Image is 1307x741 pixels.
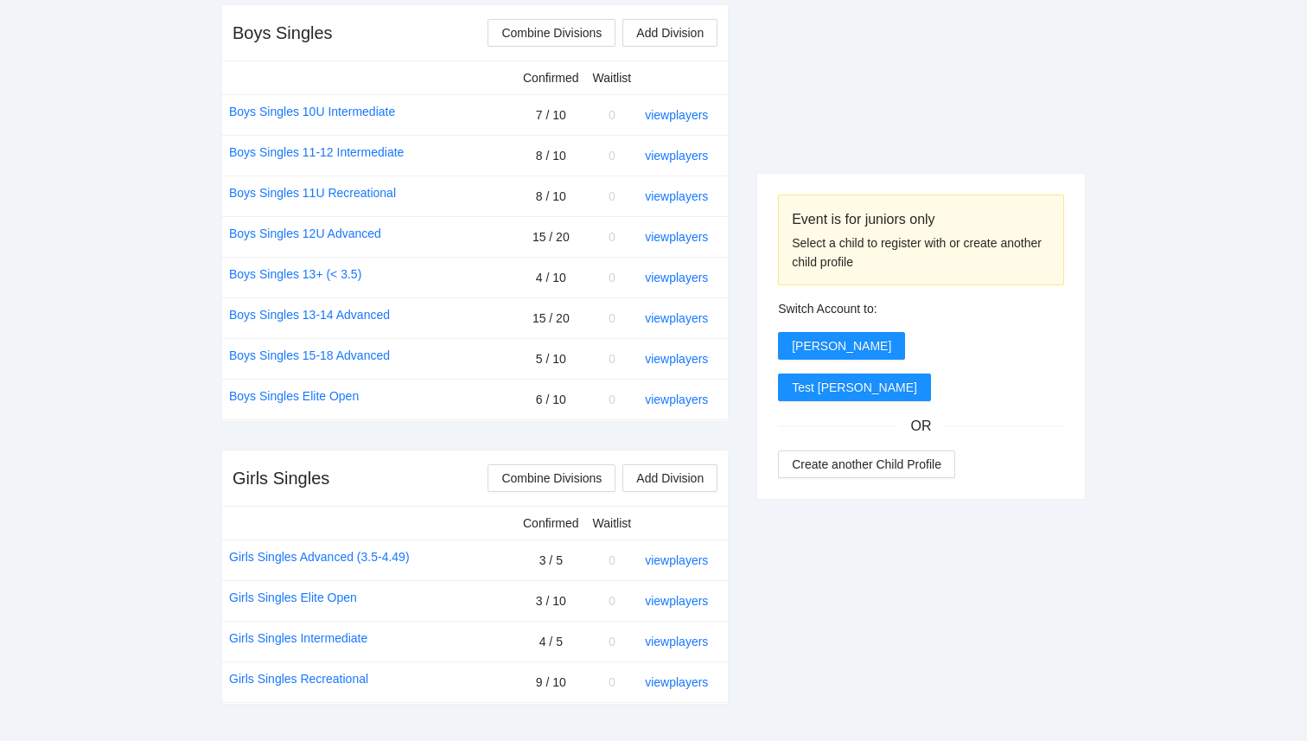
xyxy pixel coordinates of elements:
[897,415,946,437] span: OR
[593,514,632,533] div: Waitlist
[516,216,586,257] td: 15 / 20
[229,183,396,202] a: Boys Singles 11U Recreational
[645,311,708,325] a: view players
[229,305,390,324] a: Boys Singles 13-14 Advanced
[229,102,395,121] a: Boys Singles 10U Intermediate
[516,661,586,702] td: 9 / 10
[609,594,615,608] span: 0
[516,621,586,661] td: 4 / 5
[233,466,329,490] div: Girls Singles
[516,176,586,216] td: 8 / 10
[516,540,586,580] td: 3 / 5
[609,189,615,203] span: 0
[645,635,708,648] a: view players
[609,230,615,244] span: 0
[516,94,586,135] td: 7 / 10
[778,450,955,478] button: Create another Child Profile
[645,271,708,284] a: view players
[609,675,615,689] span: 0
[488,464,615,492] button: Combine Divisions
[645,352,708,366] a: view players
[792,455,941,474] span: Create another Child Profile
[792,233,1050,271] div: Select a child to register with or create another child profile
[488,19,615,47] button: Combine Divisions
[233,21,333,45] div: Boys Singles
[609,352,615,366] span: 0
[229,386,359,406] a: Boys Singles Elite Open
[645,594,708,608] a: view players
[609,149,615,163] span: 0
[792,208,1050,230] div: Event is for juniors only
[229,224,381,243] a: Boys Singles 12U Advanced
[609,108,615,122] span: 0
[778,332,905,360] button: [PERSON_NAME]
[622,464,717,492] button: Add Division
[523,514,579,533] div: Confirmed
[645,393,708,406] a: view players
[516,257,586,297] td: 4 / 10
[229,346,390,365] a: Boys Singles 15-18 Advanced
[622,19,717,47] button: Add Division
[792,378,917,397] span: Test [PERSON_NAME]
[636,23,704,42] span: Add Division
[501,23,602,42] span: Combine Divisions
[229,629,367,648] a: Girls Singles Intermediate
[609,311,615,325] span: 0
[229,547,410,566] a: Girls Singles Advanced (3.5-4.49)
[778,299,1064,318] div: Switch Account to:
[609,271,615,284] span: 0
[501,469,602,488] span: Combine Divisions
[593,68,632,87] div: Waitlist
[645,189,708,203] a: view players
[645,553,708,567] a: view players
[516,135,586,176] td: 8 / 10
[645,149,708,163] a: view players
[229,669,368,688] a: Girls Singles Recreational
[609,553,615,567] span: 0
[609,635,615,648] span: 0
[516,580,586,621] td: 3 / 10
[523,68,579,87] div: Confirmed
[516,379,586,419] td: 6 / 10
[516,338,586,379] td: 5 / 10
[778,374,931,401] button: Test [PERSON_NAME]
[645,675,708,689] a: view players
[229,265,361,284] a: Boys Singles 13+ (< 3.5)
[645,230,708,244] a: view players
[792,336,891,355] span: [PERSON_NAME]
[229,588,357,607] a: Girls Singles Elite Open
[636,469,704,488] span: Add Division
[516,297,586,338] td: 15 / 20
[609,393,615,406] span: 0
[229,143,404,162] a: Boys Singles 11-12 Intermediate
[645,108,708,122] a: view players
